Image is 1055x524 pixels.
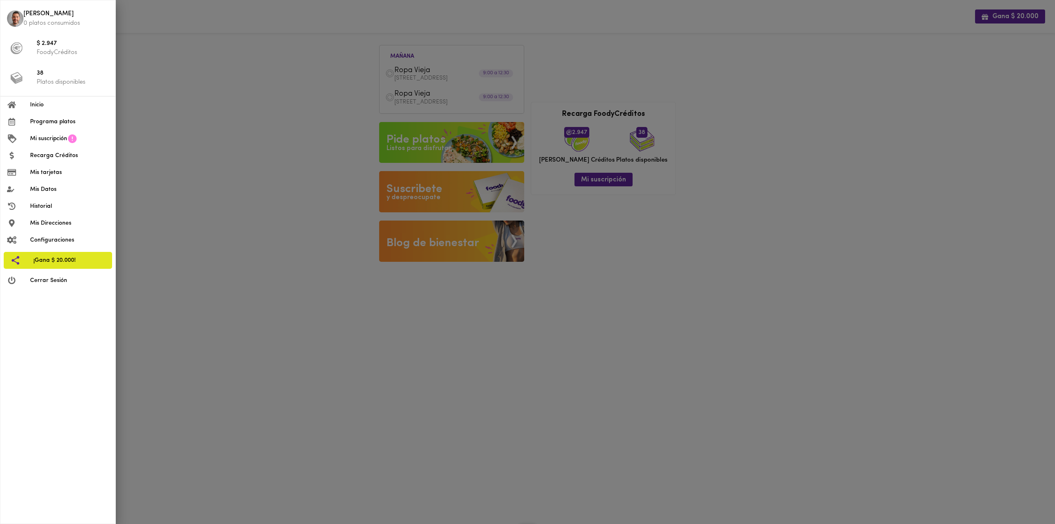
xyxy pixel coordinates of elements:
[30,219,109,228] span: Mis Direcciones
[30,185,109,194] span: Mis Datos
[30,202,109,211] span: Historial
[30,151,109,160] span: Recarga Créditos
[37,39,109,49] span: $ 2.947
[30,276,109,285] span: Cerrar Sesión
[30,236,109,244] span: Configuraciones
[30,101,109,109] span: Inicio
[10,72,23,84] img: platos_menu.png
[37,78,109,87] p: Platos disponibles
[23,19,109,28] p: 0 platos consumidos
[37,48,109,57] p: FoodyCréditos
[30,134,67,143] span: Mi suscripción
[30,117,109,126] span: Programa platos
[10,42,23,54] img: foody-creditos-black.png
[37,69,109,78] span: 38
[23,9,109,19] span: [PERSON_NAME]
[1007,476,1047,516] iframe: Messagebird Livechat Widget
[30,168,109,177] span: Mis tarjetas
[33,256,105,265] span: ¡Gana $ 20.000!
